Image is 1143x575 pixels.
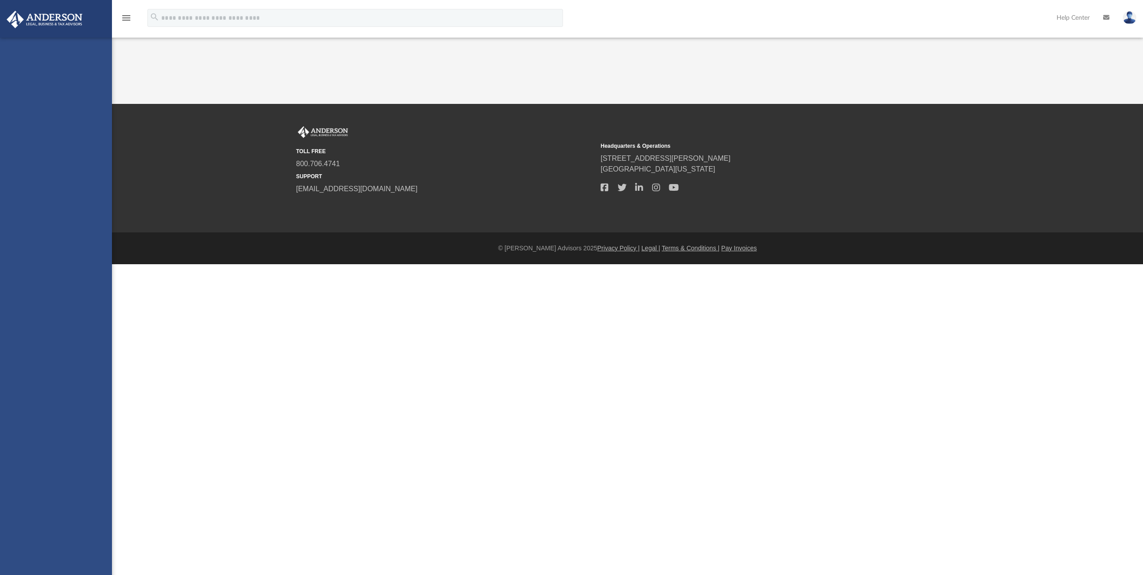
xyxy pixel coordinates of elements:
[4,11,85,28] img: Anderson Advisors Platinum Portal
[662,245,720,252] a: Terms & Conditions |
[1123,11,1136,24] img: User Pic
[150,12,159,22] i: search
[296,172,594,180] small: SUPPORT
[601,165,715,173] a: [GEOGRAPHIC_DATA][US_STATE]
[296,160,340,167] a: 800.706.4741
[121,13,132,23] i: menu
[601,154,730,162] a: [STREET_ADDRESS][PERSON_NAME]
[112,244,1143,253] div: © [PERSON_NAME] Advisors 2025
[121,17,132,23] a: menu
[641,245,660,252] a: Legal |
[296,147,594,155] small: TOLL FREE
[296,185,417,193] a: [EMAIL_ADDRESS][DOMAIN_NAME]
[597,245,640,252] a: Privacy Policy |
[296,126,350,138] img: Anderson Advisors Platinum Portal
[601,142,899,150] small: Headquarters & Operations
[721,245,756,252] a: Pay Invoices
